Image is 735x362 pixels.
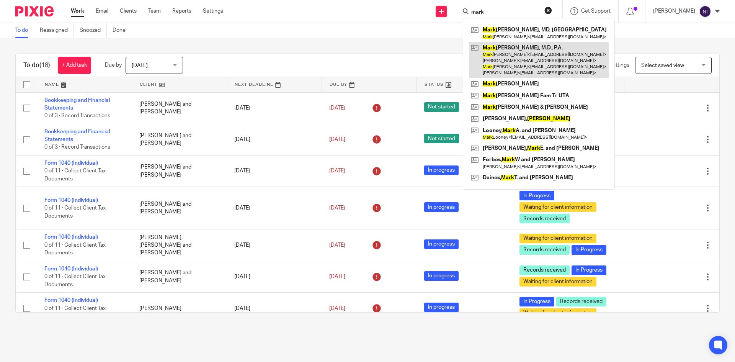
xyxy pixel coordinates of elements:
a: Form 1040 (Individual) [44,161,98,166]
span: 0 of 11 · Collect Client Tax Documents [44,306,106,319]
span: In progress [424,202,459,212]
button: Clear [544,7,552,14]
td: [PERSON_NAME] and [PERSON_NAME] [132,124,227,155]
a: Done [113,23,131,38]
span: Records received [519,214,570,223]
span: (18) [39,62,50,68]
span: 0 of 11 · Collect Client Tax Documents [44,205,106,219]
a: Email [96,7,108,15]
td: [PERSON_NAME] and [PERSON_NAME] [132,155,227,187]
a: Settings [203,7,223,15]
span: [DATE] [329,168,345,174]
span: In Progress [572,245,606,255]
span: Waiting for client information [519,277,596,287]
span: 0 of 11 · Collect Client Tax Documents [44,242,106,256]
span: Waiting for client information [519,308,596,318]
span: Records received [556,297,606,306]
span: [DATE] [329,105,345,111]
span: [DATE] [329,274,345,279]
td: [DATE] [227,293,322,324]
span: In progress [424,239,459,249]
td: [PERSON_NAME] [132,293,227,324]
a: Work [71,7,84,15]
a: Team [148,7,161,15]
span: In progress [424,165,459,175]
td: [PERSON_NAME] and [PERSON_NAME] [132,261,227,292]
a: Form 1040 (Individual) [44,298,98,303]
span: [DATE] [329,306,345,311]
span: In Progress [519,191,554,200]
p: Due by [105,61,122,69]
img: svg%3E [699,5,711,18]
a: + Add task [58,57,91,74]
input: Search [470,9,539,16]
td: [PERSON_NAME] and [PERSON_NAME] [132,187,227,229]
h1: To do [23,61,50,69]
span: 0 of 11 · Collect Client Tax Documents [44,274,106,287]
td: [DATE] [227,155,322,187]
span: In progress [424,271,459,281]
a: To do [15,23,34,38]
span: [DATE] [329,205,345,211]
span: Waiting for client information [519,234,596,243]
img: Pixie [15,6,54,16]
a: Bookkeeping and Financial Statements [44,129,110,142]
span: [DATE] [329,242,345,248]
a: Form 1040 (Individual) [44,198,98,203]
span: Records received [519,265,570,275]
span: In Progress [572,265,606,275]
a: Reports [172,7,191,15]
span: 0 of 3 · Record Transactions [44,145,110,150]
td: [DATE] [227,92,322,124]
span: Records received [519,245,570,255]
span: In progress [424,303,459,312]
a: Form 1040 (Individual) [44,234,98,240]
a: Snoozed [80,23,107,38]
span: [DATE] [132,63,148,68]
td: [PERSON_NAME], [PERSON_NAME] and [PERSON_NAME] [132,229,227,261]
a: Reassigned [40,23,74,38]
a: Form 1040 (Individual) [44,266,98,272]
span: Not started [424,102,459,112]
p: [PERSON_NAME] [653,7,695,15]
span: 0 of 11 · Collect Client Tax Documents [44,168,106,182]
td: [DATE] [227,124,322,155]
span: Get Support [581,8,611,14]
span: [DATE] [329,137,345,142]
td: [DATE] [227,261,322,292]
span: Waiting for client information [519,202,596,212]
span: In Progress [519,297,554,306]
span: Not started [424,134,459,143]
span: Select saved view [641,63,684,68]
span: 0 of 3 · Record Transactions [44,113,110,118]
a: Bookkeeping and Financial Statements [44,98,110,111]
td: [DATE] [227,187,322,229]
a: Clients [120,7,137,15]
td: [DATE] [227,229,322,261]
td: [PERSON_NAME] and [PERSON_NAME] [132,92,227,124]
